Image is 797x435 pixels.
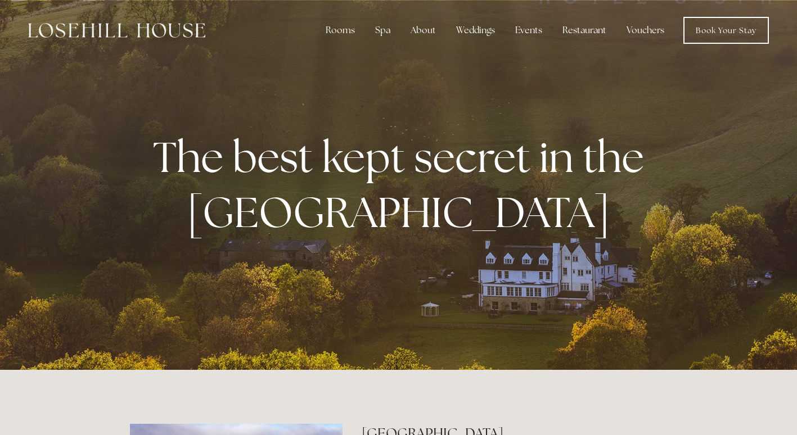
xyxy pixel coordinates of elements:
div: Rooms [317,19,364,42]
strong: The best kept secret in the [GEOGRAPHIC_DATA] [153,129,653,239]
div: Weddings [447,19,504,42]
div: Spa [366,19,399,42]
a: Book Your Stay [683,17,769,44]
img: Losehill House [28,23,205,38]
div: Events [506,19,551,42]
a: Vouchers [618,19,673,42]
div: About [402,19,445,42]
div: Restaurant [553,19,615,42]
